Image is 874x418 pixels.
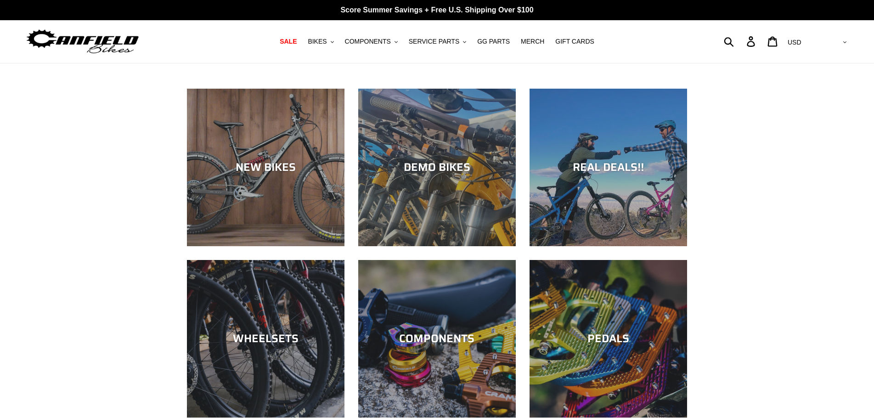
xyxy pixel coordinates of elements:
[340,35,402,48] button: COMPONENTS
[358,332,516,345] div: COMPONENTS
[551,35,599,48] a: GIFT CARDS
[280,38,297,45] span: SALE
[530,89,687,246] a: REAL DEALS!!
[521,38,544,45] span: MERCH
[409,38,459,45] span: SERVICE PARTS
[358,260,516,418] a: COMPONENTS
[187,161,344,174] div: NEW BIKES
[275,35,301,48] a: SALE
[729,31,752,51] input: Search
[404,35,471,48] button: SERVICE PARTS
[516,35,549,48] a: MERCH
[555,38,594,45] span: GIFT CARDS
[187,89,344,246] a: NEW BIKES
[345,38,391,45] span: COMPONENTS
[530,332,687,345] div: PEDALS
[187,332,344,345] div: WHEELSETS
[187,260,344,418] a: WHEELSETS
[530,260,687,418] a: PEDALS
[308,38,327,45] span: BIKES
[477,38,510,45] span: GG PARTS
[25,27,140,56] img: Canfield Bikes
[358,161,516,174] div: DEMO BIKES
[358,89,516,246] a: DEMO BIKES
[530,161,687,174] div: REAL DEALS!!
[303,35,338,48] button: BIKES
[473,35,514,48] a: GG PARTS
